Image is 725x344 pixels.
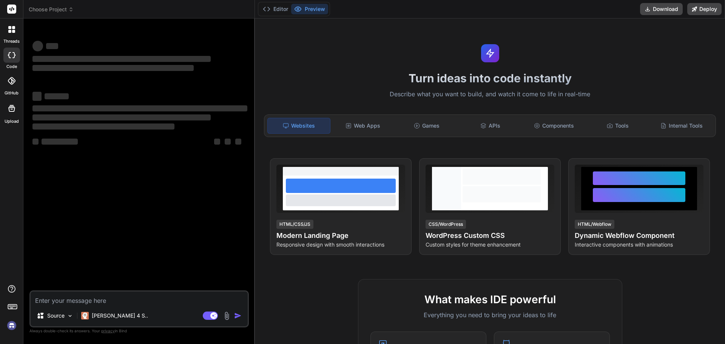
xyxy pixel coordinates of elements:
[640,3,683,15] button: Download
[235,139,241,145] span: ‌
[32,92,42,101] span: ‌
[575,241,703,248] p: Interactive components with animations
[396,118,458,134] div: Games
[575,230,703,241] h4: Dynamic Webflow Component
[459,118,521,134] div: APIs
[32,41,43,51] span: ‌
[32,65,194,71] span: ‌
[276,220,313,229] div: HTML/CSS/JS
[222,312,231,320] img: attachment
[426,241,554,248] p: Custom styles for theme enhancement
[523,118,585,134] div: Components
[587,118,649,134] div: Tools
[259,71,720,85] h1: Turn ideas into code instantly
[259,89,720,99] p: Describe what you want to build, and watch it come to life in real-time
[45,93,69,99] span: ‌
[291,4,328,14] button: Preview
[370,292,610,307] h2: What makes IDE powerful
[426,220,466,229] div: CSS/WordPress
[5,319,18,332] img: signin
[267,118,330,134] div: Websites
[6,63,17,70] label: code
[29,327,249,335] p: Always double-check its answers. Your in Bind
[426,230,554,241] h4: WordPress Custom CSS
[32,123,174,130] span: ‌
[650,118,713,134] div: Internal Tools
[332,118,394,134] div: Web Apps
[575,220,614,229] div: HTML/Webflow
[32,56,211,62] span: ‌
[687,3,722,15] button: Deploy
[276,241,405,248] p: Responsive design with smooth interactions
[101,329,115,333] span: privacy
[276,230,405,241] h4: Modern Landing Page
[42,139,78,145] span: ‌
[32,114,211,120] span: ‌
[47,312,65,319] p: Source
[92,312,148,319] p: [PERSON_NAME] 4 S..
[32,139,39,145] span: ‌
[260,4,291,14] button: Editor
[225,139,231,145] span: ‌
[5,90,19,96] label: GitHub
[67,313,73,319] img: Pick Models
[29,6,74,13] span: Choose Project
[3,38,20,45] label: threads
[32,105,247,111] span: ‌
[81,312,89,319] img: Claude 4 Sonnet
[370,310,610,319] p: Everything you need to bring your ideas to life
[234,312,242,319] img: icon
[214,139,220,145] span: ‌
[5,118,19,125] label: Upload
[46,43,58,49] span: ‌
